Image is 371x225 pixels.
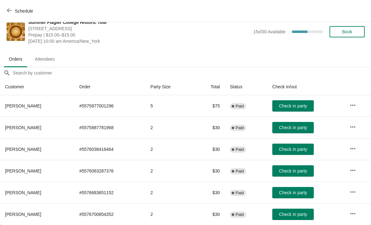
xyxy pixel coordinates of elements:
[279,125,307,130] span: Check in party
[5,125,41,130] span: [PERSON_NAME]
[194,138,225,160] td: $30
[279,190,307,195] span: Check in party
[28,19,250,25] span: Summer Flagler College Historic Tour
[235,147,244,152] span: Paid
[146,138,194,160] td: 2
[279,168,307,173] span: Check in party
[74,79,145,95] th: Order
[5,168,41,173] span: [PERSON_NAME]
[5,190,41,195] span: [PERSON_NAME]
[272,122,314,133] button: Check in party
[279,103,307,108] span: Check in party
[235,212,244,217] span: Paid
[194,160,225,182] td: $30
[235,190,244,195] span: Paid
[194,79,225,95] th: Total
[272,187,314,198] button: Check in party
[194,117,225,138] td: $30
[253,29,285,34] span: 15 of 30 Available
[235,104,244,109] span: Paid
[74,203,145,225] td: # 5576700854352
[146,160,194,182] td: 2
[74,95,145,117] td: # 5575877001296
[5,212,41,217] span: [PERSON_NAME]
[146,117,194,138] td: 2
[30,53,60,65] span: Attendees
[13,67,371,79] input: Search by customer
[7,23,25,41] img: Summer Flagler College Historic Tour
[5,147,41,152] span: [PERSON_NAME]
[146,203,194,225] td: 2
[146,95,194,117] td: 5
[272,100,314,112] button: Check in party
[342,29,352,34] span: Book
[28,25,250,32] span: [STREET_ADDRESS]
[3,5,38,17] button: Schedule
[329,26,365,37] button: Book
[272,209,314,220] button: Check in party
[194,203,225,225] td: $30
[28,38,250,44] span: [DATE] 10:00 am America/New_York
[4,53,27,65] span: Orders
[74,160,145,182] td: # 5576063287376
[194,95,225,117] td: $75
[272,144,314,155] button: Check in party
[15,8,33,14] span: Schedule
[146,79,194,95] th: Party Size
[146,182,194,203] td: 2
[272,165,314,177] button: Check in party
[5,103,41,108] span: [PERSON_NAME]
[74,117,145,138] td: # 5575887781968
[74,138,145,160] td: # 5576038416464
[74,182,145,203] td: # 5576683651152
[235,125,244,130] span: Paid
[194,182,225,203] td: $30
[279,147,307,152] span: Check in party
[267,79,345,95] th: Check in/out
[279,212,307,217] span: Check in party
[225,79,267,95] th: Status
[28,32,250,38] span: Prepay | $15.00–$15.00
[235,169,244,174] span: Paid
